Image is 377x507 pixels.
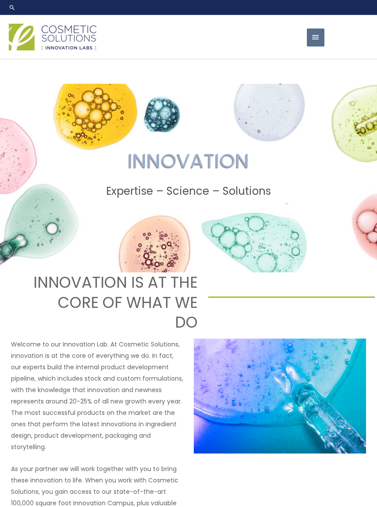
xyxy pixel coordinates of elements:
p: Welcome to our Innovation Lab. At Cosmetic Solutions, innovation is at the core of everything we ... [11,339,183,453]
h2: Expertise – Science – Solutions [8,184,369,198]
h2: INNOVATION IS AT THE CORE OF WHAT WE DO [32,272,198,332]
img: Innovartion Station Image [194,339,366,453]
img: Cosmetic Solutions Logo [9,24,96,50]
h2: INNOVATION [8,148,369,174]
a: Search icon link [9,4,16,11]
